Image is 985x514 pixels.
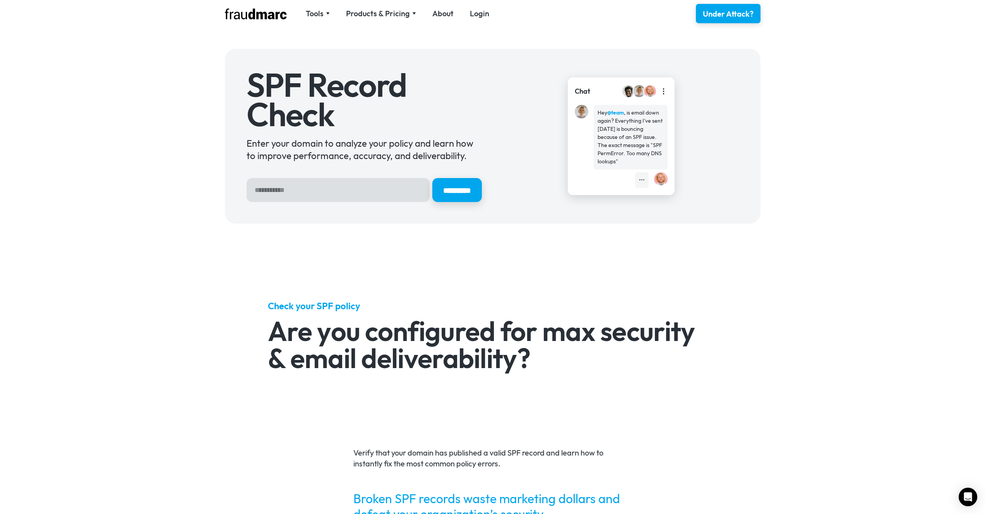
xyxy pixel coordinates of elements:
[959,488,977,506] div: Open Intercom Messenger
[247,70,482,129] h1: SPF Record Check
[696,4,761,23] a: Under Attack?
[268,300,717,312] h5: Check your SPF policy
[247,137,482,162] div: Enter your domain to analyze your policy and learn how to improve performance, accuracy, and deli...
[598,109,664,166] div: Hey , is email down again? Everything I've sent [DATE] is bouncing because of an SPF issue. The e...
[432,8,454,19] a: About
[306,8,324,19] div: Tools
[346,8,410,19] div: Products & Pricing
[575,86,590,96] div: Chat
[353,447,632,469] p: Verify that your domain has published a valid SPF record and learn how to instantly fix the most ...
[268,317,717,372] h2: Are you configured for max security & email deliverability?
[703,9,754,19] div: Under Attack?
[470,8,489,19] a: Login
[607,109,624,116] strong: @team
[639,176,645,184] div: •••
[247,178,482,202] form: Hero Sign Up Form
[306,8,330,19] div: Tools
[346,8,416,19] div: Products & Pricing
